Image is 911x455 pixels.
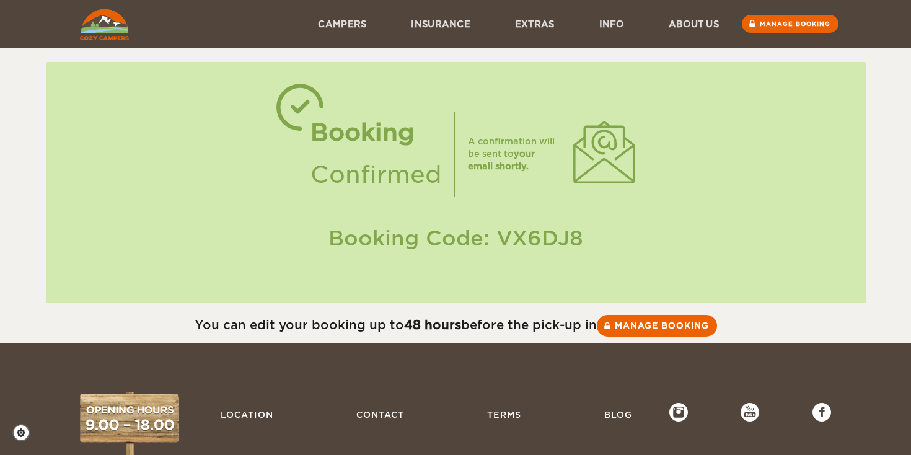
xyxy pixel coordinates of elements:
a: Manage booking [742,15,838,33]
div: Confirmed [310,154,442,196]
a: Cookie settings [12,424,38,441]
a: Blog [598,403,638,426]
div: Booking Code: VX6DJ8 [58,224,853,253]
div: A confirmation will be sent to [468,135,561,172]
a: Manage booking [597,315,717,337]
a: Terms [481,403,527,426]
div: Booking [310,112,442,154]
a: Location [214,403,279,426]
strong: 48 hours [404,317,461,332]
a: Contact [350,403,410,426]
img: Cozy Campers [80,9,129,40]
